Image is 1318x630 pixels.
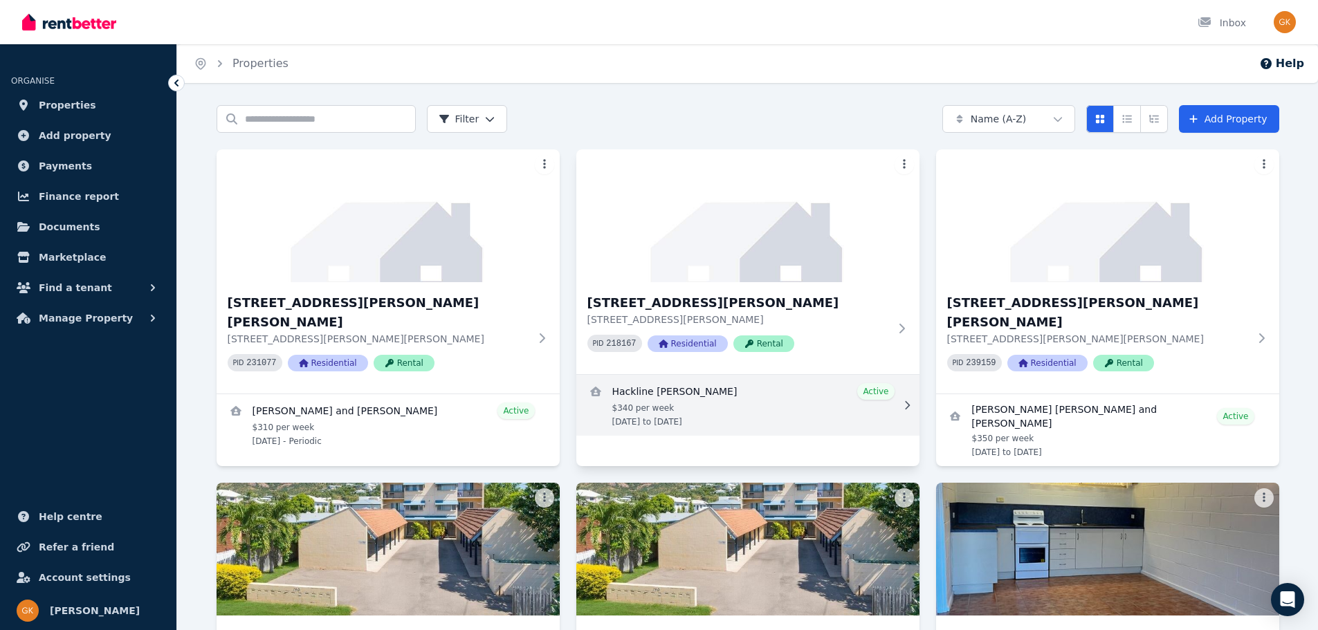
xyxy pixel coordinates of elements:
button: More options [895,155,914,174]
span: Refer a friend [39,539,114,555]
span: Residential [648,335,728,352]
span: Account settings [39,569,131,586]
div: Open Intercom Messenger [1271,583,1304,616]
img: Glenn Kenneally [1274,11,1296,33]
h3: [STREET_ADDRESS][PERSON_NAME][PERSON_NAME] [947,293,1249,332]
small: PID [233,359,244,367]
button: Compact list view [1113,105,1141,133]
a: Marketplace [11,243,165,271]
span: Finance report [39,188,119,205]
div: View options [1086,105,1168,133]
code: 218167 [606,339,636,349]
a: Add Property [1179,105,1279,133]
a: 2/5 McCullough Street, Kelvin Grove[STREET_ADDRESS][PERSON_NAME][PERSON_NAME][STREET_ADDRESS][PER... [936,149,1279,393]
span: Documents [39,219,100,235]
button: Find a tenant [11,274,165,302]
a: Refer a friend [11,533,165,561]
p: [STREET_ADDRESS][PERSON_NAME][PERSON_NAME] [228,332,529,346]
button: More options [1254,155,1274,174]
span: Marketplace [39,249,106,266]
button: Card view [1086,105,1114,133]
a: View details for Ruby Kate Burnham and Mary Esplin [936,394,1279,466]
a: Properties [232,57,289,70]
button: Manage Property [11,304,165,332]
code: 239159 [966,358,996,368]
small: PID [593,340,604,347]
span: [PERSON_NAME] [50,602,140,619]
small: PID [953,359,964,367]
button: Help [1259,55,1304,72]
span: Manage Property [39,310,133,326]
p: [STREET_ADDRESS][PERSON_NAME][PERSON_NAME] [947,332,1249,346]
img: RentBetter [22,12,116,33]
span: Add property [39,127,111,144]
img: Glenn Kenneally [17,600,39,622]
span: ORGANISE [11,76,55,86]
img: 3/140 Eyre Street, North Ward [576,483,919,615]
a: Properties [11,91,165,119]
p: [STREET_ADDRESS][PERSON_NAME] [587,313,889,326]
img: 1/5 McCullough Street, Kelvin Grove [217,149,560,282]
button: Filter [427,105,508,133]
a: 1/5 McCullough Street, Kelvin Grove[STREET_ADDRESS][PERSON_NAME][PERSON_NAME][STREET_ADDRESS][PER... [217,149,560,393]
a: Finance report [11,183,165,210]
a: Add property [11,122,165,149]
h3: [STREET_ADDRESS][PERSON_NAME][PERSON_NAME] [228,293,529,332]
a: Account settings [11,564,165,591]
span: Name (A-Z) [971,112,1027,126]
a: Payments [11,152,165,180]
div: Inbox [1198,16,1246,30]
a: View details for Elizabeth Kenneally and Victoria Robinson [217,394,560,455]
img: 4/140 Eyre Street, North Ward [936,483,1279,615]
img: 2/140 Eyre St, North Ward [217,483,560,615]
span: Rental [1093,355,1154,371]
img: 2/5 McCullough Street, Kelvin Grove [936,149,1279,282]
button: Expanded list view [1140,105,1168,133]
span: Residential [288,355,368,371]
button: Name (A-Z) [942,105,1075,133]
span: Rental [374,355,434,371]
span: Filter [439,112,479,126]
span: Properties [39,97,96,113]
button: More options [535,488,554,508]
button: More options [1254,488,1274,508]
span: Help centre [39,508,102,525]
a: Help centre [11,503,165,530]
a: 1/140 Eyre Street, North Ward[STREET_ADDRESS][PERSON_NAME][STREET_ADDRESS][PERSON_NAME]PID 218167... [576,149,919,374]
code: 231077 [246,358,276,368]
img: 1/140 Eyre Street, North Ward [576,149,919,282]
span: Payments [39,158,92,174]
nav: Breadcrumb [177,44,305,83]
span: Residential [1007,355,1088,371]
button: More options [895,488,914,508]
h3: [STREET_ADDRESS][PERSON_NAME] [587,293,889,313]
span: Rental [733,335,794,352]
button: More options [535,155,554,174]
span: Find a tenant [39,279,112,296]
a: Documents [11,213,165,241]
a: View details for Hackline Abesamis [576,375,919,436]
